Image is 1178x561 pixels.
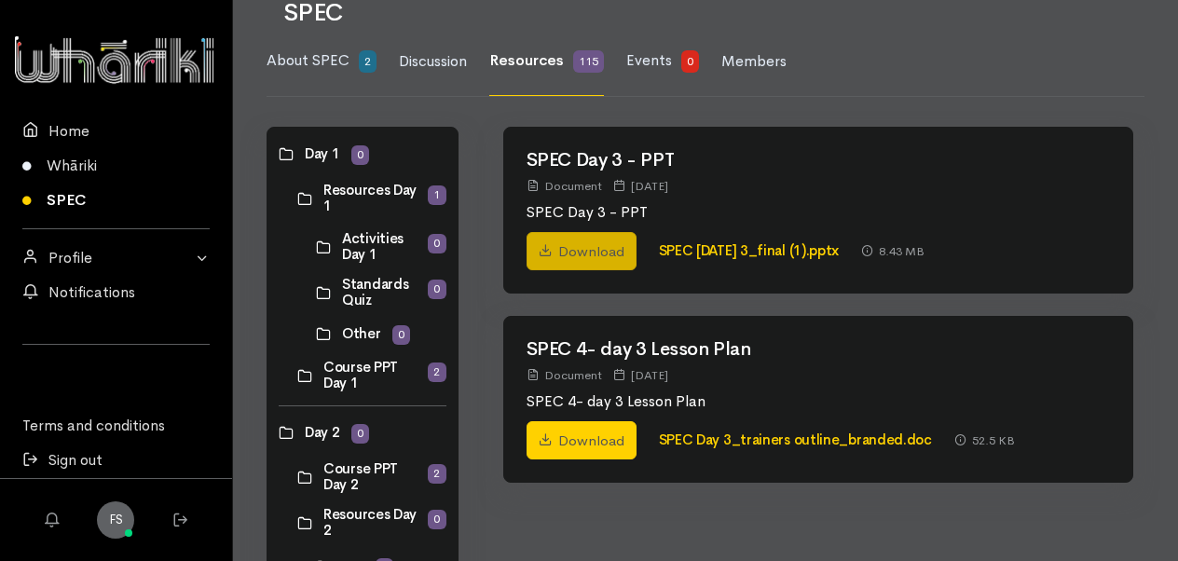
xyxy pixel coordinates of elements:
[626,50,672,70] span: Events
[399,28,467,96] a: Discussion
[267,27,377,96] a: About SPEC 2
[659,241,840,259] a: SPEC [DATE] 3_final (1).pptx
[399,51,467,71] span: Discussion
[527,201,1111,224] p: SPEC Day 3 - PPT
[267,50,349,70] span: About SPEC
[79,356,154,378] iframe: LinkedIn Embedded Content
[573,50,604,73] span: 115
[681,50,699,73] span: 0
[861,241,925,261] div: 8.43 MB
[97,501,134,539] a: FS
[527,176,602,196] div: Document
[721,51,787,71] span: Members
[659,431,932,448] a: SPEC Day 3_trainers outline_branded.doc
[613,365,668,385] div: [DATE]
[527,390,1111,413] p: SPEC 4- day 3 Lesson Plan
[626,27,699,96] a: Events 0
[527,365,602,385] div: Document
[359,50,377,73] span: 2
[22,356,210,401] div: Follow us on LinkedIn
[721,28,787,96] a: Members
[613,176,668,196] div: [DATE]
[954,431,1015,450] div: 52.5 KB
[527,421,637,460] a: Download
[527,339,1111,360] h2: SPEC 4- day 3 Lesson Plan
[489,27,604,96] a: Resources 115
[489,50,564,70] span: Resources
[527,150,1111,171] h2: SPEC Day 3 - PPT
[527,232,637,271] a: Download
